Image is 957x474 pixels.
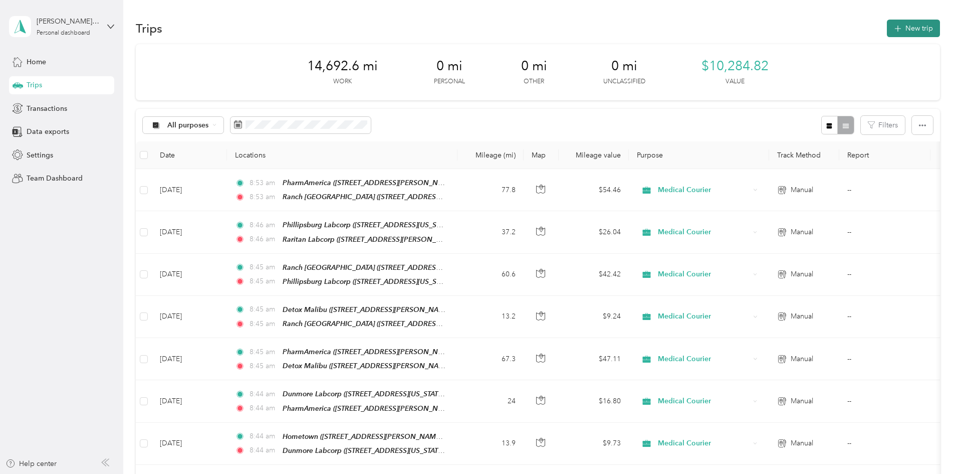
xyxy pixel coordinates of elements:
span: 8:46 am [250,234,278,245]
td: -- [839,423,930,465]
p: Unclassified [603,77,645,86]
span: 8:45 am [250,347,278,358]
span: Medical Courier [658,311,750,322]
p: Other [524,77,544,86]
span: Detox Malibu ([STREET_ADDRESS][PERSON_NAME][US_STATE]) [283,362,488,370]
span: Manual [791,185,813,196]
span: Manual [791,227,813,238]
td: [DATE] [152,211,227,253]
span: Data exports [27,126,69,137]
span: Hometown ([STREET_ADDRESS][PERSON_NAME][US_STATE]) [283,432,479,441]
td: -- [839,211,930,253]
span: 0 mi [521,58,547,74]
span: 8:45 am [250,361,278,372]
td: [DATE] [152,423,227,465]
span: Phillipsburg Labcorp ([STREET_ADDRESS][US_STATE]) [283,221,455,229]
th: Date [152,141,227,169]
td: 37.2 [457,211,524,253]
span: Dunmore Labcorp ([STREET_ADDRESS][US_STATE]) [283,446,446,455]
span: Medical Courier [658,438,750,449]
span: Phillipsburg Labcorp ([STREET_ADDRESS][US_STATE]) [283,277,455,286]
span: Trips [27,80,42,90]
div: Personal dashboard [37,30,90,36]
span: Manual [791,269,813,280]
th: Track Method [769,141,839,169]
span: Ranch [GEOGRAPHIC_DATA] ([STREET_ADDRESS][PERSON_NAME][US_STATE]) [283,263,536,272]
span: Medical Courier [658,227,750,238]
td: [DATE] [152,338,227,380]
td: -- [839,254,930,296]
span: Settings [27,150,53,161]
td: [DATE] [152,296,227,338]
span: Ranch [GEOGRAPHIC_DATA] ([STREET_ADDRESS][PERSON_NAME][US_STATE]) [283,193,536,201]
iframe: Everlance-gr Chat Button Frame [901,418,957,474]
span: Home [27,57,46,67]
span: 8:45 am [250,319,278,330]
p: Personal [434,77,465,86]
span: Manual [791,354,813,365]
td: $54.46 [559,169,629,211]
td: -- [839,380,930,422]
span: Manual [791,311,813,322]
td: -- [839,296,930,338]
td: $9.24 [559,296,629,338]
span: 8:53 am [250,192,278,203]
span: Raritan Labcorp ([STREET_ADDRESS][PERSON_NAME][US_STATE]) [283,235,496,244]
span: 8:44 am [250,445,278,456]
span: 8:45 am [250,276,278,287]
span: Dunmore Labcorp ([STREET_ADDRESS][US_STATE]) [283,390,446,398]
button: New trip [887,20,940,37]
span: Medical Courier [658,185,750,196]
td: [DATE] [152,380,227,422]
span: 8:44 am [250,431,278,442]
span: 0 mi [611,58,637,74]
td: [DATE] [152,254,227,296]
td: [DATE] [152,169,227,211]
p: Value [726,77,745,86]
span: 8:53 am [250,178,278,189]
td: $9.73 [559,423,629,465]
span: 8:44 am [250,403,278,414]
td: 24 [457,380,524,422]
p: Work [333,77,352,86]
span: 8:44 am [250,389,278,400]
span: Transactions [27,103,67,114]
th: Report [839,141,930,169]
span: Ranch [GEOGRAPHIC_DATA] ([STREET_ADDRESS][PERSON_NAME][US_STATE]) [283,320,536,328]
span: Team Dashboard [27,173,83,184]
span: Manual [791,438,813,449]
td: 60.6 [457,254,524,296]
th: Map [524,141,559,169]
span: All purposes [167,122,209,129]
span: Manual [791,396,813,407]
td: -- [839,338,930,380]
span: 14,692.6 mi [307,58,378,74]
span: Medical Courier [658,269,750,280]
td: 67.3 [457,338,524,380]
span: 8:45 am [250,304,278,315]
span: PharmAmerica ([STREET_ADDRESS][PERSON_NAME][US_STATE]) [283,179,492,187]
h1: Trips [136,23,162,34]
td: 13.9 [457,423,524,465]
th: Mileage (mi) [457,141,524,169]
span: $10,284.82 [701,58,769,74]
td: -- [839,169,930,211]
button: Help center [6,458,57,469]
span: Detox Malibu ([STREET_ADDRESS][PERSON_NAME][US_STATE]) [283,305,488,314]
div: [PERSON_NAME] [PERSON_NAME] [37,16,99,27]
span: PharmAmerica ([STREET_ADDRESS][PERSON_NAME][US_STATE]) [283,348,492,356]
td: 77.8 [457,169,524,211]
span: 0 mi [436,58,462,74]
span: PharmAmerica ([STREET_ADDRESS][PERSON_NAME][US_STATE]) [283,404,492,413]
td: $47.11 [559,338,629,380]
button: Filters [861,116,905,134]
td: $16.80 [559,380,629,422]
th: Purpose [629,141,769,169]
span: 8:46 am [250,220,278,231]
span: Medical Courier [658,354,750,365]
td: 13.2 [457,296,524,338]
th: Mileage value [559,141,629,169]
span: 8:45 am [250,262,278,273]
th: Locations [227,141,457,169]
